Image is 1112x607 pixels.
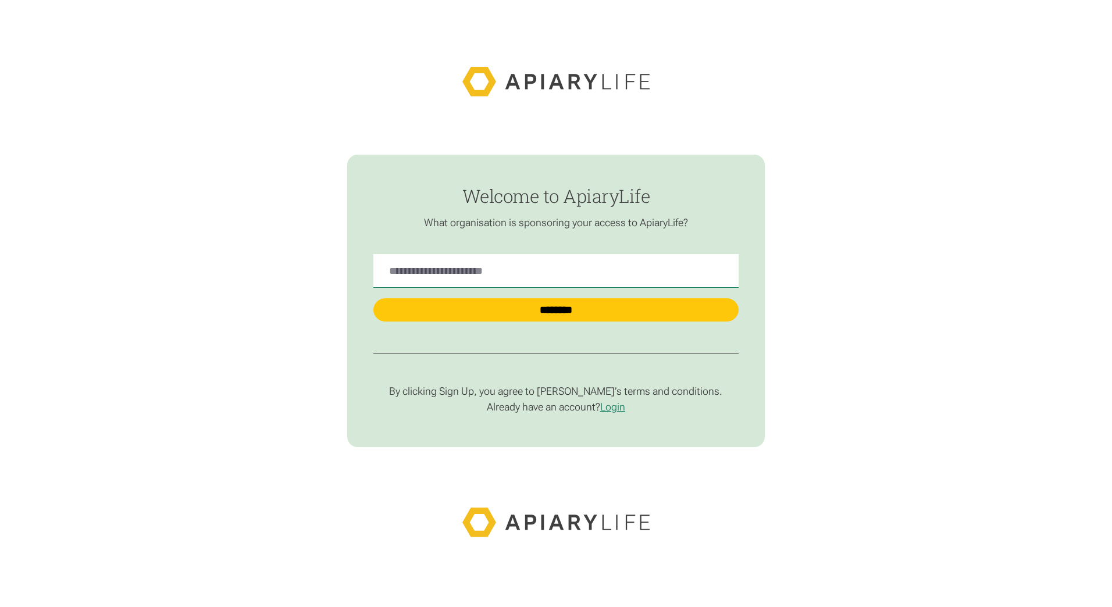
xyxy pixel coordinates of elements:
[600,401,625,413] a: Login
[373,216,739,229] p: What organisation is sponsoring your access to ApiaryLife?
[373,385,739,398] p: By clicking Sign Up, you agree to [PERSON_NAME]’s terms and conditions.
[347,155,764,448] form: find-employer
[373,186,739,206] h1: Welcome to ApiaryLife
[373,401,739,413] p: Already have an account?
